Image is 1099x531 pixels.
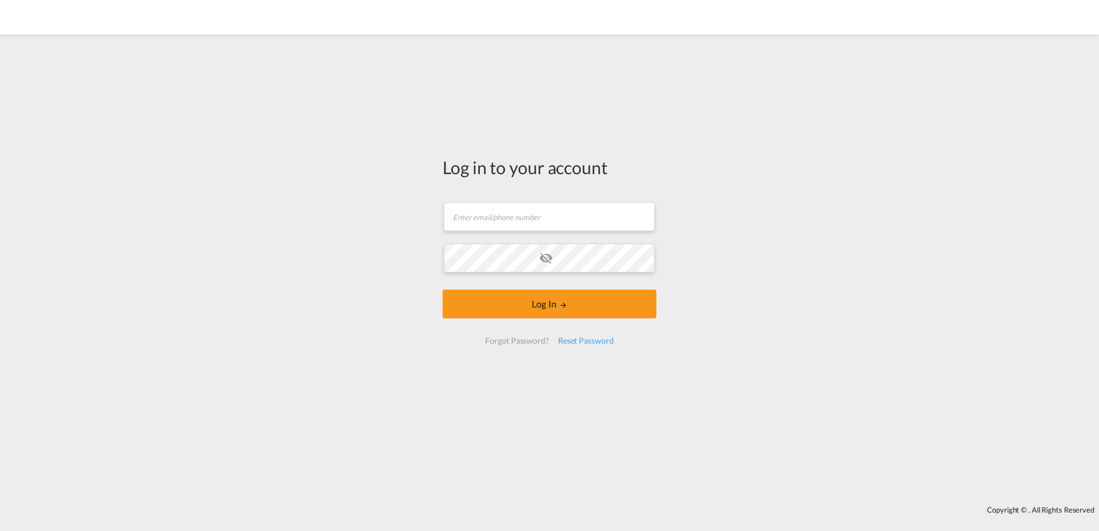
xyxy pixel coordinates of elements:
md-icon: icon-eye-off [539,251,553,265]
div: Forgot Password? [481,330,553,351]
input: Enter email/phone number [444,202,655,231]
button: LOGIN [443,290,656,318]
div: Log in to your account [443,155,656,179]
div: Reset Password [554,330,618,351]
